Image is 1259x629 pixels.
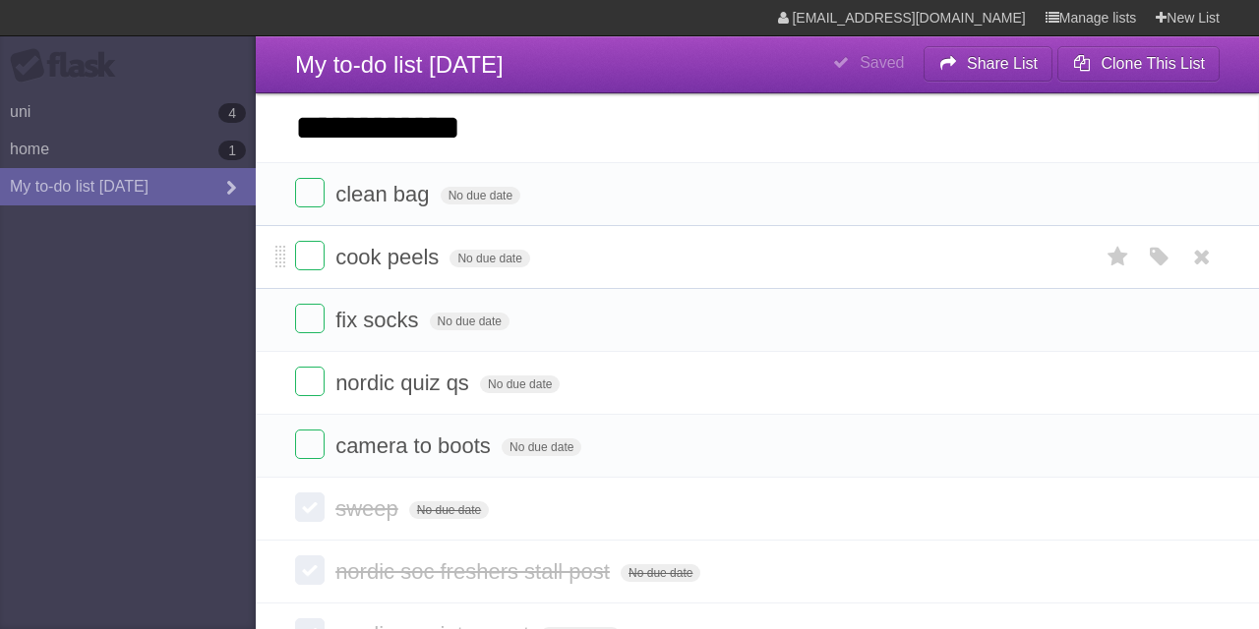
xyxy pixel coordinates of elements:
button: Share List [924,46,1053,82]
span: cook peels [335,245,444,269]
label: Done [295,429,325,459]
label: Done [295,555,325,585]
label: Done [295,241,325,270]
label: Done [295,178,325,207]
span: nordic soc freshers stall post [335,559,615,584]
span: No due date [480,375,560,393]
span: clean bag [335,182,434,206]
span: No due date [621,564,700,582]
b: Saved [860,54,904,71]
span: sweep [335,496,403,521]
span: fix socks [335,308,423,332]
span: nordic quiz qs [335,371,474,395]
span: My to-do list [DATE] [295,51,504,78]
label: Star task [1100,241,1137,273]
span: No due date [409,501,489,519]
span: No due date [441,187,520,204]
div: Flask [10,48,128,84]
b: Clone This List [1101,55,1205,72]
b: 4 [218,103,246,123]
label: Done [295,492,325,522]
b: Share List [967,55,1038,72]
label: Done [295,367,325,396]
span: No due date [430,313,510,330]
span: camera to boots [335,433,496,458]
span: No due date [450,250,529,267]
button: Clone This List [1057,46,1220,82]
span: No due date [502,438,581,456]
b: 1 [218,141,246,160]
label: Done [295,304,325,333]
